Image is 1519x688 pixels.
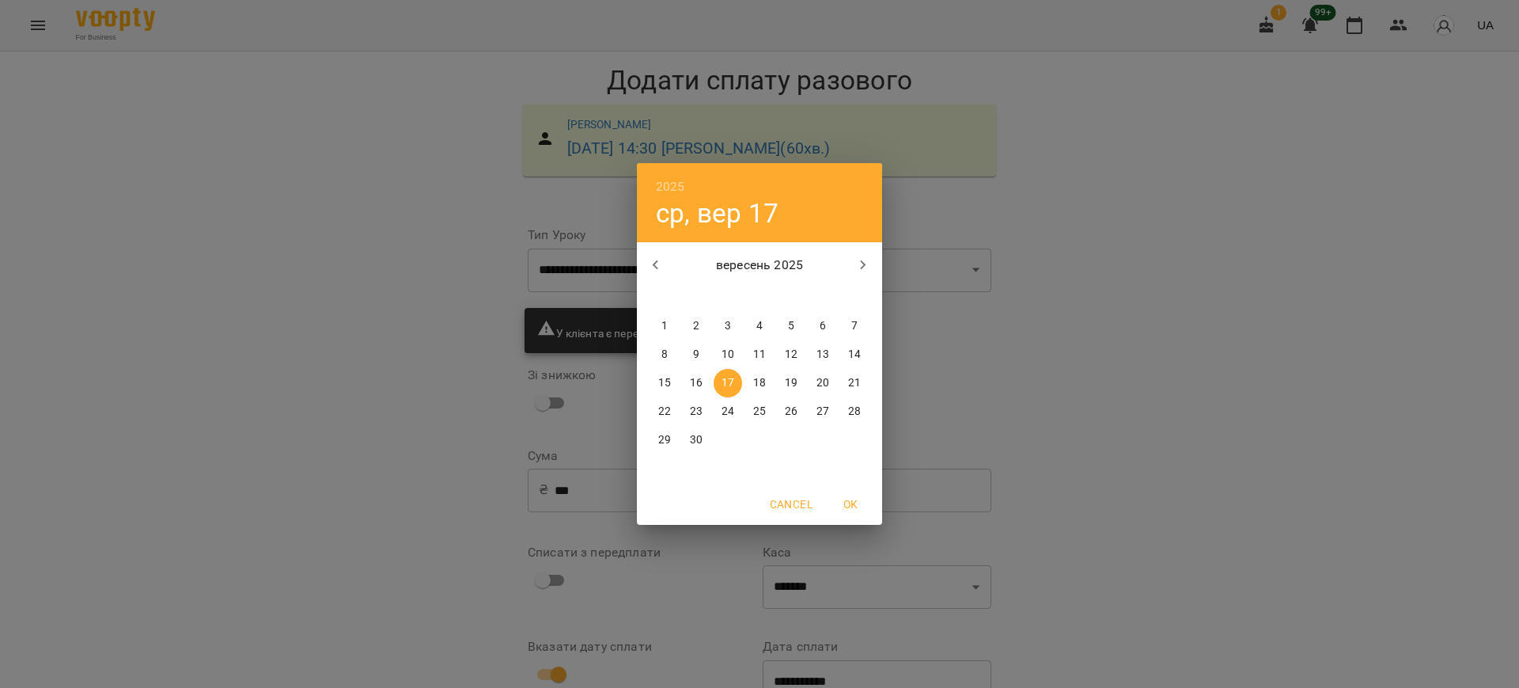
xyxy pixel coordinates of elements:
button: 19 [777,369,805,397]
p: 5 [788,318,794,334]
p: 6 [820,318,826,334]
button: 5 [777,312,805,340]
button: 21 [840,369,869,397]
button: OK [825,490,876,519]
p: 26 [785,404,797,420]
p: вересень 2025 [675,256,845,275]
p: 27 [816,404,829,420]
p: 24 [722,404,734,420]
span: ср [714,288,742,304]
button: 8 [650,340,679,369]
p: 9 [693,347,699,363]
button: 11 [745,340,774,369]
button: 12 [777,340,805,369]
span: сб [809,288,837,304]
p: 3 [725,318,731,334]
p: 23 [690,404,703,420]
p: 30 [690,432,703,448]
p: 7 [851,318,858,334]
p: 10 [722,347,734,363]
button: ср, вер 17 [656,197,778,230]
button: 24 [714,397,742,426]
p: 22 [658,404,671,420]
p: 15 [658,375,671,391]
button: 15 [650,369,679,397]
button: 28 [840,397,869,426]
button: 7 [840,312,869,340]
button: 6 [809,312,837,340]
button: 27 [809,397,837,426]
p: 14 [848,347,861,363]
button: 3 [714,312,742,340]
button: 10 [714,340,742,369]
span: пт [777,288,805,304]
p: 13 [816,347,829,363]
button: 20 [809,369,837,397]
p: 19 [785,375,797,391]
p: 20 [816,375,829,391]
button: 4 [745,312,774,340]
p: 4 [756,318,763,334]
button: Cancel [763,490,819,519]
p: 21 [848,375,861,391]
button: 16 [682,369,710,397]
span: вт [682,288,710,304]
button: 9 [682,340,710,369]
button: 22 [650,397,679,426]
p: 12 [785,347,797,363]
span: чт [745,288,774,304]
button: 25 [745,397,774,426]
p: 29 [658,432,671,448]
button: 1 [650,312,679,340]
span: нд [840,288,869,304]
p: 8 [661,347,668,363]
p: 17 [722,375,734,391]
span: OK [831,495,869,514]
p: 25 [753,404,766,420]
button: 23 [682,397,710,426]
button: 13 [809,340,837,369]
button: 2025 [656,176,685,198]
button: 30 [682,426,710,454]
button: 29 [650,426,679,454]
p: 18 [753,375,766,391]
p: 1 [661,318,668,334]
p: 2 [693,318,699,334]
button: 2 [682,312,710,340]
button: 17 [714,369,742,397]
button: 26 [777,397,805,426]
p: 11 [753,347,766,363]
button: 18 [745,369,774,397]
span: Cancel [770,495,813,514]
span: пн [650,288,679,304]
button: 14 [840,340,869,369]
p: 28 [848,404,861,420]
p: 16 [690,375,703,391]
